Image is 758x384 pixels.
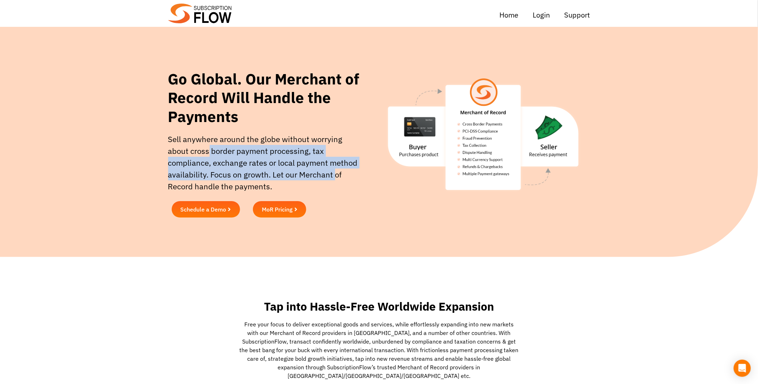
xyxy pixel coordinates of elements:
h2: Tap into Hassle-Free Worldwide Expansion [240,300,519,313]
a: Support [564,10,590,20]
a: Login [533,10,550,20]
h1: Go Global. Our Merchant of Record Will Handle the Payments [168,70,370,126]
span: MoR Pricing [262,206,293,212]
img: mor-imagee (1) [376,70,590,200]
span: Schedule a Demo [181,206,226,212]
a: Home [500,10,519,20]
div: Open Intercom Messenger [734,360,751,377]
p: Sell anywhere around the globe without worrying about cross border payment processing, tax compli... [168,133,361,192]
p: Free your focus to deliver exceptional goods and services, while effortlessly expanding into new ... [240,320,519,380]
a: MoR Pricing [253,201,306,218]
img: new-logo [168,4,231,23]
a: Schedule a Demo [172,201,240,218]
